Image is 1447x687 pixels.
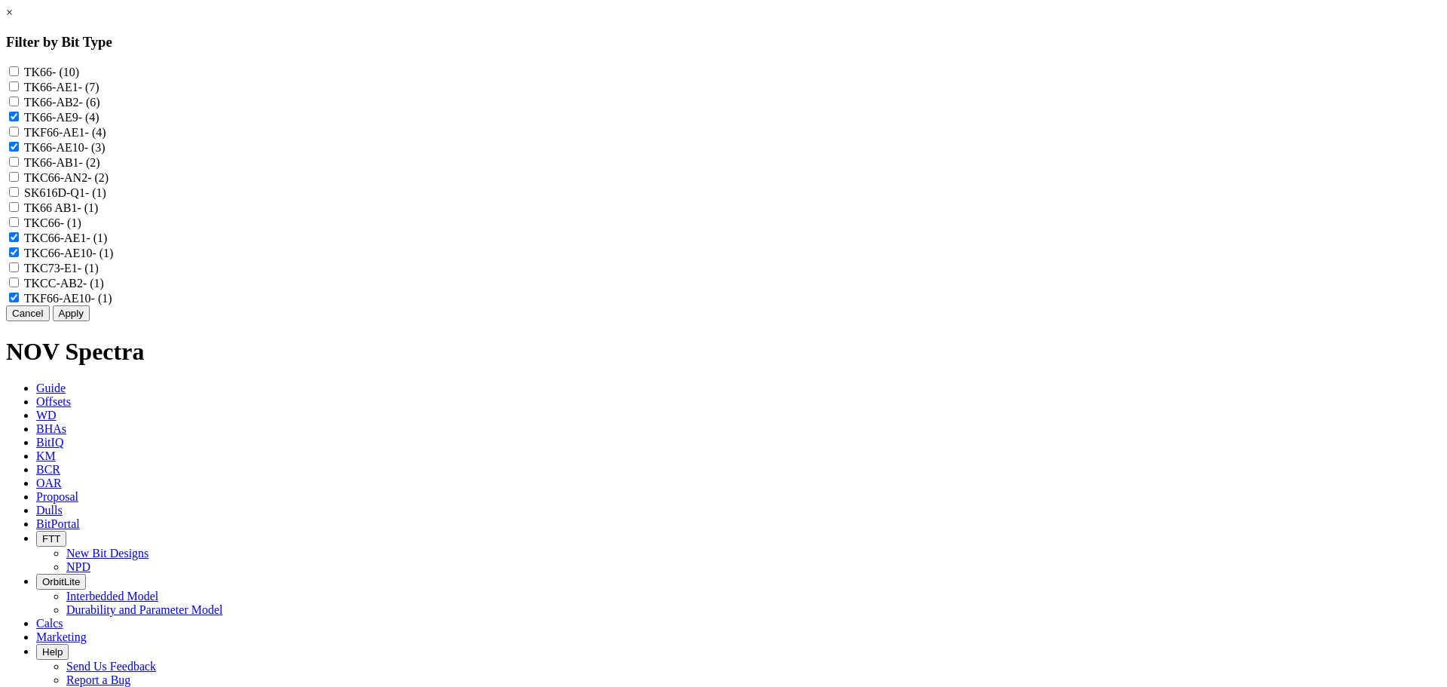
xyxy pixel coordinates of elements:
[36,617,63,630] span: Calcs
[36,463,60,476] span: BCR
[53,305,90,321] button: Apply
[36,436,63,449] span: BitIQ
[36,504,63,517] span: Dulls
[6,34,1441,51] h3: Filter by Bit Type
[36,382,66,394] span: Guide
[24,232,108,244] label: TKC66-AE1
[24,216,81,229] label: TKC66
[24,186,106,199] label: SK616D-Q1
[66,547,148,560] a: New Bit Designs
[24,171,109,184] label: TKC66-AN2
[92,247,113,259] span: - (1)
[6,305,50,321] button: Cancel
[42,576,80,587] span: OrbitLite
[66,590,158,603] a: Interbedded Model
[24,141,106,154] label: TK66-AE10
[78,262,99,274] span: - (1)
[24,201,99,214] label: TK66 AB1
[36,395,71,408] span: Offsets
[91,292,112,305] span: - (1)
[36,517,80,530] span: BitPortal
[24,156,100,169] label: TK66-AB1
[24,292,112,305] label: TKF66-AE10
[36,409,57,422] span: WD
[42,533,60,544] span: FTT
[52,66,79,78] span: - (10)
[36,422,66,435] span: BHAs
[66,560,90,573] a: NPD
[36,490,78,503] span: Proposal
[24,111,99,124] label: TK66-AE9
[24,247,114,259] label: TKC66-AE10
[66,603,223,616] a: Durability and Parameter Model
[36,449,56,462] span: KM
[6,6,13,19] a: ×
[77,201,98,214] span: - (1)
[36,477,62,489] span: OAR
[24,277,104,290] label: TKCC-AB2
[24,96,100,109] label: TK66-AB2
[66,660,156,673] a: Send Us Feedback
[60,216,81,229] span: - (1)
[24,66,79,78] label: TK66
[87,171,109,184] span: - (2)
[85,126,106,139] span: - (4)
[84,141,106,154] span: - (3)
[6,338,1441,366] h1: NOV Spectra
[24,126,106,139] label: TKF66-AE1
[66,673,130,686] a: Report a Bug
[24,262,99,274] label: TKC73-E1
[42,646,63,658] span: Help
[36,630,87,643] span: Marketing
[86,232,107,244] span: - (1)
[85,186,106,199] span: - (1)
[78,81,99,94] span: - (7)
[79,96,100,109] span: - (6)
[79,156,100,169] span: - (2)
[83,277,104,290] span: - (1)
[24,81,99,94] label: TK66-AE1
[78,111,99,124] span: - (4)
